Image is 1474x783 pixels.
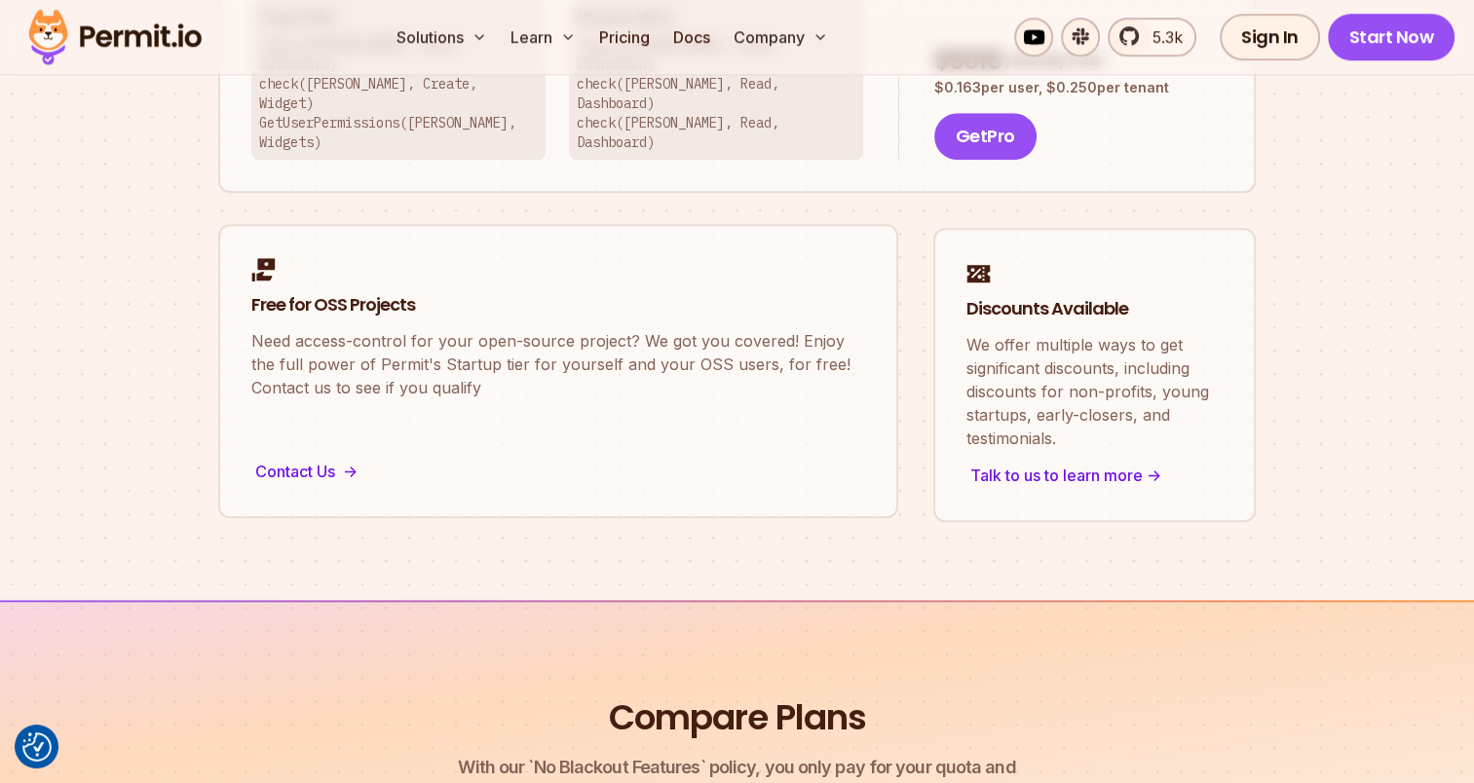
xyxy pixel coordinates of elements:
span: With our `No Blackout Features` policy, you only pay for your quota and [458,754,1015,781]
button: Learn [503,18,584,56]
h2: Discounts Available [966,297,1223,321]
h2: Free for OSS Projects [251,293,865,317]
div: Talk to us to learn more [966,462,1223,489]
button: Consent Preferences [22,732,52,762]
p: Need access-control for your open-source project? We got you covered! Enjoy the full power of Per... [251,329,865,399]
img: Revisit consent button [22,732,52,762]
h2: Compare Plans [609,693,866,742]
span: 5.3k [1141,25,1183,49]
a: Discounts AvailableWe offer multiple ways to get significant discounts, including discounts for n... [933,228,1256,522]
button: GetPro [934,113,1037,160]
a: Free for OSS ProjectsNeed access-control for your open-source project? We got you covered! Enjoy ... [218,224,898,518]
a: Start Now [1328,14,1455,60]
p: check([PERSON_NAME], Read, Dashboard) check([PERSON_NAME], Read, Dashboard) check([PERSON_NAME], ... [577,35,855,152]
p: We offer multiple ways to get significant discounts, including discounts for non-profits, young s... [966,333,1223,450]
button: Solutions [389,18,495,56]
span: -> [343,460,358,483]
p: check([PERSON_NAME], Read, Dashboard) check([PERSON_NAME], Create, Widget) GetUserPermissions([PE... [259,35,538,152]
div: Contact Us [251,458,865,485]
a: 5.3k [1108,18,1196,56]
a: Pricing [591,18,658,56]
a: Sign In [1220,14,1320,60]
a: Docs [665,18,718,56]
button: Company [726,18,836,56]
span: -> [1147,464,1161,487]
img: Permit logo [19,4,210,70]
p: $ 0.163 per user, $ 0.250 per tenant [934,78,1223,97]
